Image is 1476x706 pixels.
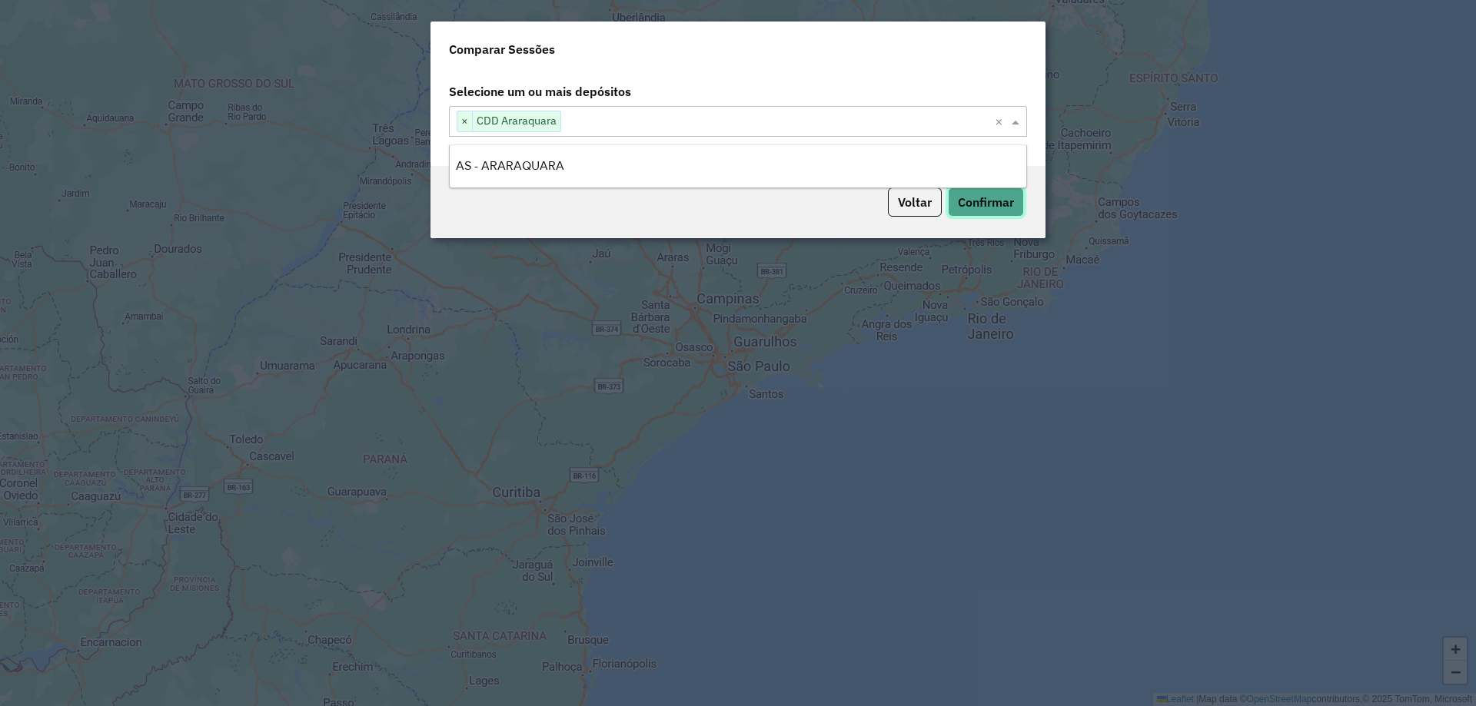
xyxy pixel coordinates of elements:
span: × [457,112,473,131]
button: Confirmar [948,187,1024,217]
button: Voltar [888,187,942,217]
ng-dropdown-panel: Options list [449,144,1027,188]
label: Selecione um ou mais depósitos [440,77,1036,106]
span: AS - ARARAQUARA [456,159,564,172]
h4: Comparar Sessões [449,40,555,58]
span: Clear all [995,112,1008,131]
span: CDD Araraquara [473,111,560,130]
